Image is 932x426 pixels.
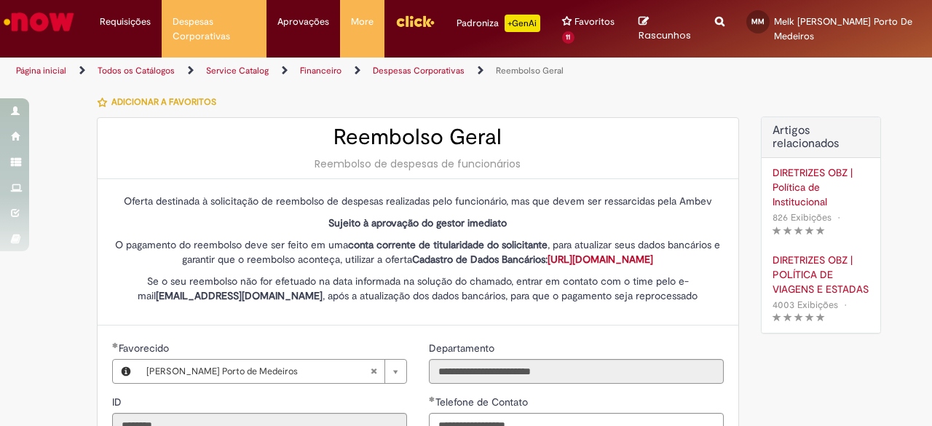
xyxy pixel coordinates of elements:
span: • [841,295,850,315]
a: [URL][DOMAIN_NAME] [548,253,653,266]
p: +GenAi [505,15,540,32]
p: Oferta destinada à solicitação de reembolso de despesas realizadas pelo funcionário, mas que deve... [112,194,724,208]
strong: conta corrente de titularidade do solicitante [348,238,548,251]
img: click_logo_yellow_360x200.png [395,10,435,32]
a: Rascunhos [639,15,694,42]
span: Obrigatório Preenchido [112,342,119,348]
a: Reembolso Geral [496,65,564,76]
a: Todos os Catálogos [98,65,175,76]
span: Aprovações [277,15,329,29]
span: [PERSON_NAME] Porto de Medeiros [146,360,370,383]
span: MM [751,17,765,26]
span: Requisições [100,15,151,29]
span: Despesas Corporativas [173,15,256,44]
a: DIRETRIZES OBZ | Política de Institucional [773,165,869,209]
a: Página inicial [16,65,66,76]
span: 11 [562,31,575,44]
input: Departamento [429,359,724,384]
span: Telefone de Contato [435,395,531,409]
a: Despesas Corporativas [373,65,465,76]
span: Favoritos [574,15,615,29]
div: Padroniza [457,15,540,32]
span: Rascunhos [639,28,691,42]
abbr: Limpar campo Favorecido [363,360,384,383]
span: 826 Exibições [773,211,832,224]
button: Adicionar a Favoritos [97,87,224,117]
span: Adicionar a Favoritos [111,96,216,108]
img: ServiceNow [1,7,76,36]
span: 4003 Exibições [773,299,838,311]
span: Melk [PERSON_NAME] Porto De Medeiros [774,15,912,42]
a: Service Catalog [206,65,269,76]
span: Necessários - Favorecido [119,342,172,355]
p: O pagamento do reembolso deve ser feito em uma , para atualizar seus dados bancários e garantir q... [112,237,724,267]
span: Somente leitura - ID [112,395,125,409]
ul: Trilhas de página [11,58,610,84]
span: Obrigatório Preenchido [429,396,435,402]
a: DIRETRIZES OBZ | POLÍTICA DE VIAGENS E ESTADAS [773,253,869,296]
p: Se o seu reembolso não for efetuado na data informada na solução do chamado, entrar em contato co... [112,274,724,303]
div: Reembolso de despesas de funcionários [112,157,724,171]
button: Favorecido, Visualizar este registro Melk Aristoteles Porto de Medeiros [113,360,139,383]
a: Financeiro [300,65,341,76]
a: [PERSON_NAME] Porto de MedeirosLimpar campo Favorecido [139,360,406,383]
label: Somente leitura - Departamento [429,341,497,355]
span: • [834,208,843,227]
strong: Cadastro de Dados Bancários: [412,253,653,266]
label: Somente leitura - ID [112,395,125,409]
strong: Sujeito à aprovação do gestor imediato [328,216,507,229]
h2: Reembolso Geral [112,125,724,149]
span: More [351,15,374,29]
h3: Artigos relacionados [773,125,869,150]
strong: [EMAIL_ADDRESS][DOMAIN_NAME] [156,289,323,302]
